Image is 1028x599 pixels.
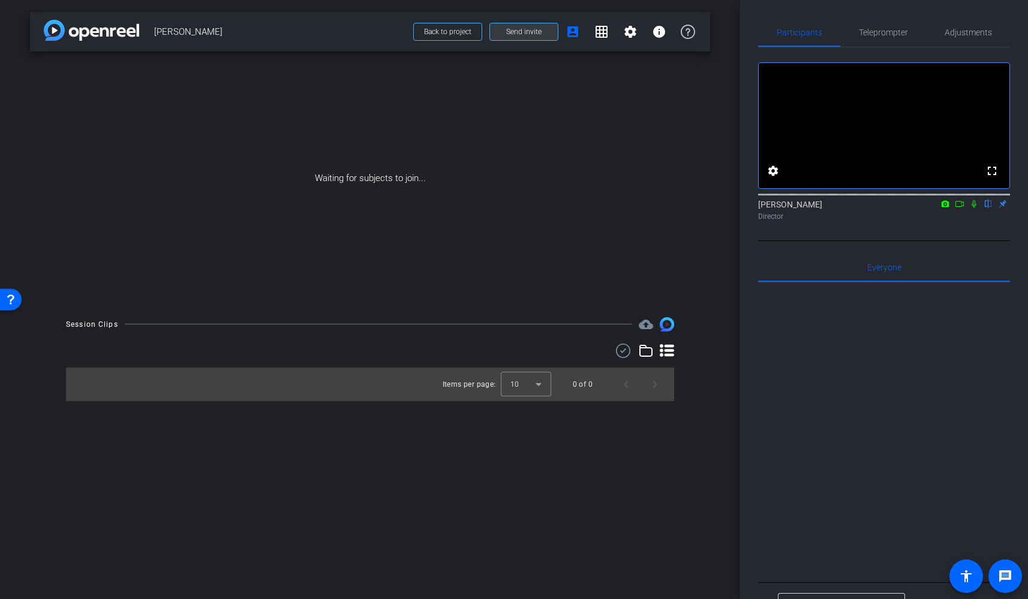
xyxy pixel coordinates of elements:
span: Everyone [867,263,901,272]
mat-icon: account_box [566,25,580,39]
mat-icon: settings [623,25,638,39]
button: Back to project [413,23,482,41]
button: Send invite [489,23,558,41]
span: Adjustments [945,28,992,37]
span: Destinations for your clips [639,317,653,332]
button: Next page [641,370,669,399]
mat-icon: cloud_upload [639,317,653,332]
mat-icon: accessibility [959,569,973,583]
mat-icon: info [652,25,666,39]
span: Back to project [424,28,471,36]
img: Session clips [660,317,674,332]
mat-icon: fullscreen [985,164,999,178]
div: Session Clips [66,318,118,330]
mat-icon: grid_on [594,25,609,39]
div: Waiting for subjects to join... [30,52,710,305]
button: Previous page [612,370,641,399]
span: Participants [777,28,822,37]
mat-icon: flip [981,198,996,209]
div: Director [758,211,1010,222]
mat-icon: message [998,569,1012,583]
span: [PERSON_NAME] [154,20,406,44]
span: Send invite [506,27,542,37]
mat-icon: settings [766,164,780,178]
span: Teleprompter [859,28,908,37]
img: app-logo [44,20,139,41]
div: Items per page: [443,378,496,390]
div: [PERSON_NAME] [758,198,1010,222]
div: 0 of 0 [573,378,593,390]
